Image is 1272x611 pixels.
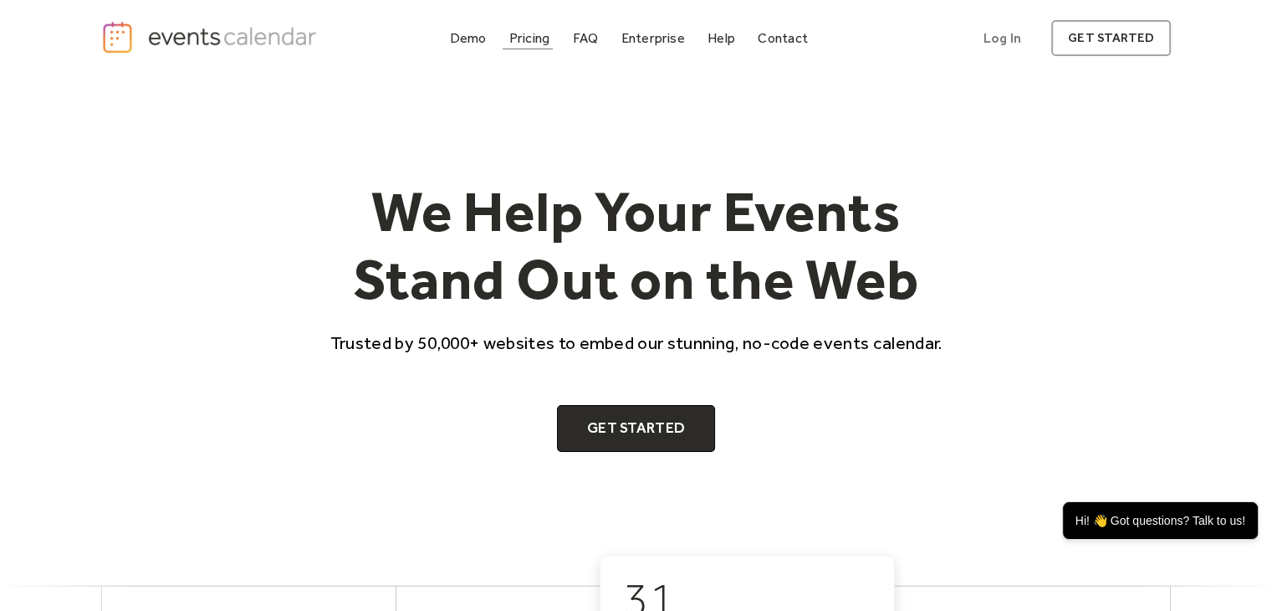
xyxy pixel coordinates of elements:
[967,20,1038,56] a: Log In
[751,27,815,49] a: Contact
[708,33,735,43] div: Help
[701,27,742,49] a: Help
[566,27,605,49] a: FAQ
[1051,20,1171,56] a: get started
[509,33,550,43] div: Pricing
[450,33,487,43] div: Demo
[573,33,599,43] div: FAQ
[315,331,958,355] p: Trusted by 50,000+ websites to embed our stunning, no-code events calendar.
[503,27,557,49] a: Pricing
[443,27,493,49] a: Demo
[101,20,322,54] a: home
[315,177,958,314] h1: We Help Your Events Stand Out on the Web
[758,33,808,43] div: Contact
[614,27,691,49] a: Enterprise
[621,33,684,43] div: Enterprise
[557,405,715,452] a: Get Started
